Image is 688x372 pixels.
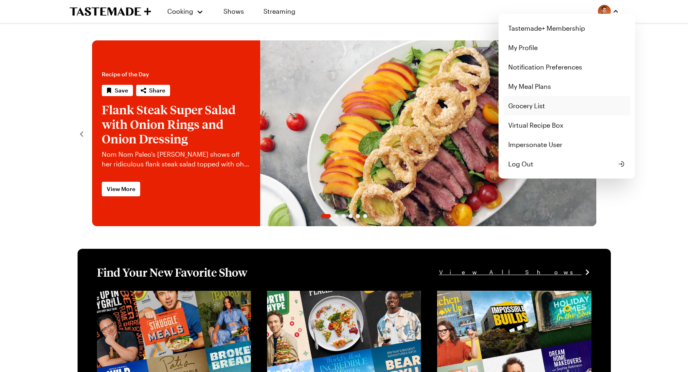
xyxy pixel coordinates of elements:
span: Log Out [508,159,533,169]
button: Impersonate User [503,135,630,154]
a: Virtual Recipe Box [503,116,630,135]
button: Profile picture [598,5,619,18]
img: Profile picture [598,5,611,18]
a: Notification Preferences [503,57,630,77]
div: Profile picture [499,14,635,179]
a: My Meal Plans [503,77,630,96]
a: Tastemade+ Membership [503,19,630,38]
a: Grocery List [503,96,630,116]
a: My Profile [503,38,630,57]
